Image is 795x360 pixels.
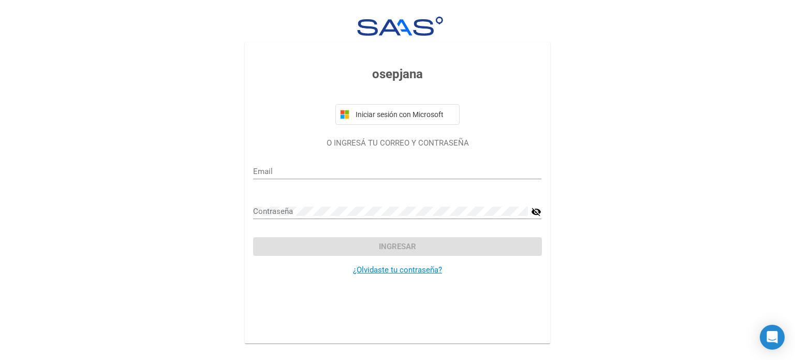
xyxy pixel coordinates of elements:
span: Iniciar sesión con Microsoft [354,110,455,119]
h3: osepjana [253,65,541,83]
mat-icon: visibility_off [531,206,541,218]
a: ¿Olvidaste tu contraseña? [353,265,442,275]
p: O INGRESÁ TU CORREO Y CONTRASEÑA [253,137,541,149]
button: Iniciar sesión con Microsoft [335,104,460,125]
span: Ingresar [379,242,416,251]
div: Open Intercom Messenger [760,325,785,350]
button: Ingresar [253,237,541,256]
